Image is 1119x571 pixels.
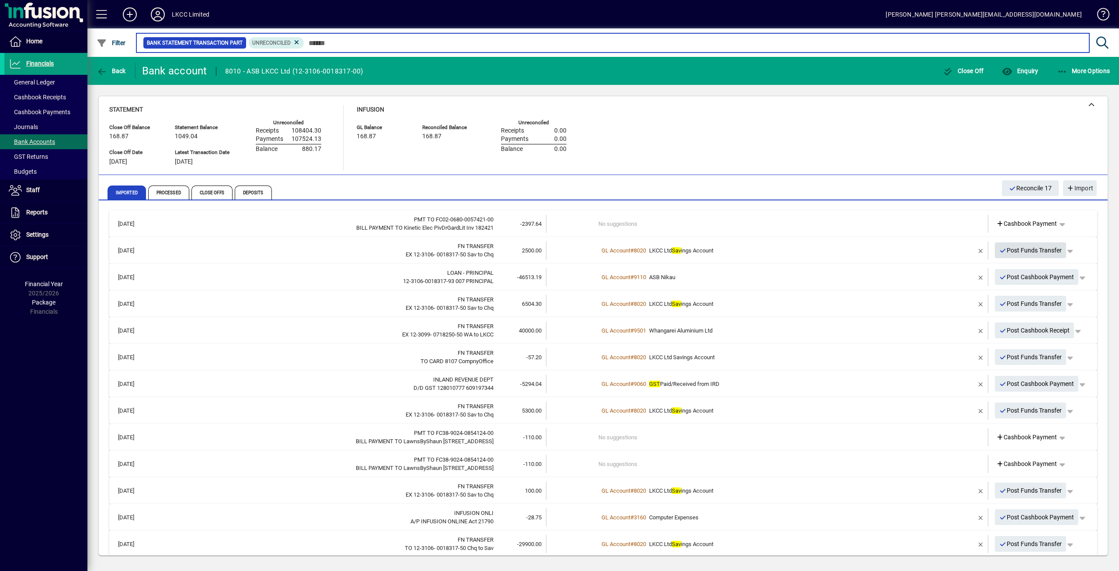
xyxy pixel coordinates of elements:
span: 8020 [634,354,646,361]
td: [DATE] [114,508,155,526]
div: Bank account [142,64,207,78]
em: GST [649,381,660,387]
a: Settings [4,224,87,246]
a: General Ledger [4,75,87,90]
span: 168.87 [422,133,441,140]
span: Cashbook Payment [996,433,1057,442]
span: LKCC Ltd ings Account [649,247,713,254]
span: [DATE] [175,158,193,165]
button: Back [94,63,128,79]
label: Unreconciled [273,120,304,126]
button: Remove [974,403,988,417]
mat-expansion-panel-header: [DATE]FN TRANSFERTO 12-3106- 0018317-50 Chq to Sav-29900.00GL Account#8020LKCC LtdSavings Account... [109,531,1097,557]
span: Balance [256,146,278,153]
span: Package [32,299,56,306]
mat-expansion-panel-header: [DATE]FN TRANSFEREX 12-3106- 0018317-50 Sav to Chq2500.00GL Account#8020LKCC LtdSavings AccountPo... [109,237,1097,264]
span: Cashbook Payments [9,109,70,116]
span: GL Balance [357,125,409,130]
a: Cashbook Receipts [4,90,87,105]
mat-expansion-panel-header: [DATE]FN TRANSFEREX 12-3106- 0018317-50 Sav to Chq5300.00GL Account#8020LKCC LtdSavings AccountPo... [109,397,1097,424]
div: 12-3106-0018317-93 007 PRINCIPAL [155,277,493,286]
span: Post Cashbook Payment [999,377,1074,391]
div: LOAN PRINCIPAL [155,269,493,277]
span: 168.87 [109,133,129,140]
span: Paid/Received from IRD [649,381,719,387]
div: FN TRANSFER [155,402,493,411]
div: PMT TO FC38-9024-0854124-00 [155,429,493,438]
div: FN TRANSFER [155,322,493,331]
span: -110.00 [523,434,542,441]
div: EX 12-3106- 0018317-50 Sav to Chq [155,490,493,499]
div: INLAND REVENUE DEPT [155,375,493,384]
span: Staff [26,186,40,193]
a: Reports [4,202,87,224]
span: GST Returns [9,153,48,160]
td: No suggestions [598,455,937,473]
span: Post Funds Transfer [999,483,1062,498]
em: Sav [672,247,681,254]
button: Post Funds Transfer [995,242,1067,258]
span: Close Off Date [109,150,162,155]
span: 108404.30 [292,127,321,134]
span: LKCC Ltd ings Account [649,487,713,494]
span: Receipts [501,127,524,134]
span: 8020 [634,487,646,494]
mat-expansion-panel-header: [DATE]LOAN - PRINCIPAL12-3106-0018317-93 007 PRINCIPAL-46513.19GL Account#9110ASB NikauPost Cashb... [109,264,1097,291]
div: [PERSON_NAME] [PERSON_NAME][EMAIL_ADDRESS][DOMAIN_NAME] [886,7,1082,21]
span: 1049.04 [175,133,198,140]
mat-expansion-panel-header: [DATE]INLAND REVENUE DEPTD/D GST 128010777 609197344-5294.04GL Account#9060GSTPaid/Received from ... [109,371,1097,397]
button: Filter [94,35,128,51]
app-page-header-button: Back [87,63,136,79]
button: Remove [974,243,988,257]
span: GL Account [601,327,630,334]
div: PMT TO FC02-0680-0057421-00 [155,215,493,224]
span: 9060 [634,381,646,387]
button: Close Off [941,63,986,79]
span: # [630,354,634,361]
button: Remove [974,510,988,524]
td: [DATE] [114,322,155,340]
div: BILL PAYMENT TO LawnsByShaun 6 Logyard Rd Inv 3025 [155,437,493,446]
td: [DATE] [114,242,155,259]
button: Remove [974,297,988,311]
div: TO CARD 8107 CompnyOffice [155,357,493,366]
td: [DATE] [114,268,155,286]
span: Post Cashbook Receipt [999,323,1070,338]
span: Reports [26,209,48,216]
span: Close Offs [191,186,233,200]
span: # [630,247,634,254]
em: Sav [672,301,681,307]
span: Post Funds Transfer [999,350,1062,364]
em: Sav [672,487,681,494]
div: FN TRANSFER [155,295,493,304]
span: GL Account [601,381,630,387]
button: Remove [974,537,988,551]
span: Processed [148,186,189,200]
mat-expansion-panel-header: [DATE]FN TRANSFERTO CARD 8107 CompnyOffice-57.20GL Account#8020LKCC Ltd Savings AccountPost Funds... [109,344,1097,371]
span: Settings [26,231,49,238]
span: -28.75 [526,514,542,521]
span: 0.00 [554,136,566,143]
button: Remove [974,483,988,497]
span: GL Account [601,301,630,307]
button: Post Cashbook Payment [995,376,1079,392]
span: LKCC Ltd ings Account [649,301,713,307]
mat-expansion-panel-header: [DATE]PMT TO FC38-9024-0854124-00BILL PAYMENT TO LawnsByShaun [STREET_ADDRESS]-110.00No suggestio... [109,451,1097,477]
div: LKCC Limited [172,7,209,21]
span: Journals [9,123,38,130]
a: GL Account#9110 [598,273,649,282]
span: GL Account [601,247,630,254]
span: 8020 [634,247,646,254]
span: Receipts [256,127,279,134]
a: GL Account#9501 [598,326,649,335]
span: 9501 [634,327,646,334]
em: Sav [672,541,681,547]
div: FN TRANSFER [155,349,493,357]
span: Financials [26,60,54,67]
span: Post Funds Transfer [999,297,1062,311]
button: Post Funds Transfer [995,349,1067,365]
button: More Options [1055,63,1112,79]
span: Payments [256,136,283,143]
a: Home [4,31,87,53]
div: FN TRANSFER [155,482,493,491]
